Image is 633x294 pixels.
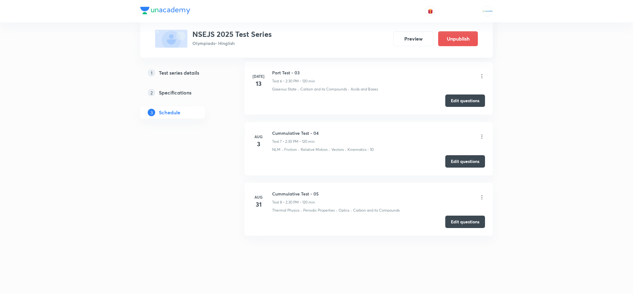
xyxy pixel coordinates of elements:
[345,147,346,152] div: ·
[252,134,265,139] h6: Aug
[336,208,337,213] div: ·
[445,155,485,168] button: Edit questions
[148,109,155,116] p: 3
[284,147,297,152] p: Friction
[252,139,265,149] h4: 3
[252,200,265,209] h4: 31
[159,69,199,77] h5: Test series details
[301,208,302,213] div: ·
[140,7,190,14] img: Company Logo
[252,73,265,79] h6: [DATE]
[298,147,299,152] div: ·
[428,8,433,14] img: avatar
[393,31,433,46] button: Preview
[272,69,315,76] h6: Part Test - 03
[252,79,265,88] h4: 13
[272,130,319,136] h6: Cummulative Test - 04
[351,86,378,92] p: Acids and Bases
[303,208,335,213] p: Periodic Properties
[159,109,180,116] h5: Schedule
[351,208,352,213] div: ·
[300,86,347,92] p: Carbon and its Compounds
[252,194,265,200] h6: Aug
[148,69,155,77] p: 1
[438,31,478,46] button: Unpublish
[348,147,374,152] p: Kinematics - 1D
[272,191,319,197] h6: Cummulative Test - 05
[272,208,299,213] p: Thermal Physics
[282,147,283,152] div: ·
[482,6,493,16] img: MOHAMMED SHOAIB
[425,6,435,16] button: avatar
[353,208,400,213] p: Carbon and its Compounds
[140,67,225,79] a: 1Test series details
[301,147,328,152] p: Relative Motion
[159,89,191,96] h5: Specifications
[155,30,187,48] img: fallback-thumbnail.png
[140,86,225,99] a: 2Specifications
[348,86,349,92] div: ·
[298,86,299,92] div: ·
[272,139,315,144] p: Test 7 • 2:30 PM • 120 min
[272,86,297,92] p: Gaseous State
[329,147,330,152] div: ·
[445,216,485,228] button: Edit questions
[339,208,349,213] p: Optics
[272,200,315,205] p: Test 8 • 2:30 PM • 120 min
[331,147,344,152] p: Vectors
[272,147,281,152] p: NLM
[140,7,190,16] a: Company Logo
[272,78,315,84] p: Test 6 • 2:30 PM • 120 min
[445,94,485,107] button: Edit questions
[192,30,272,39] h3: NSEJS 2025 Test Series
[148,89,155,96] p: 2
[192,40,272,46] p: Olympiads • Hinglish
